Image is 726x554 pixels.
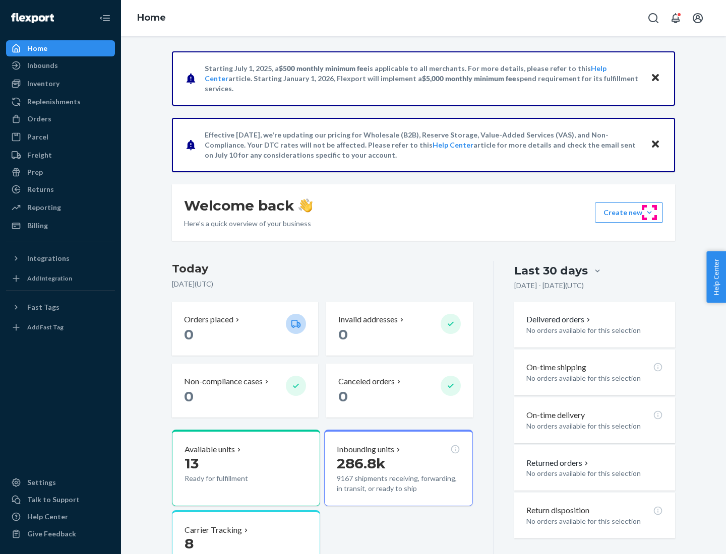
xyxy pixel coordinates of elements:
[185,455,199,472] span: 13
[27,302,59,312] div: Fast Tags
[184,388,194,405] span: 0
[338,388,348,405] span: 0
[526,505,589,516] p: Return disposition
[688,8,708,28] button: Open account menu
[184,376,263,387] p: Non-compliance cases
[205,130,641,160] p: Effective [DATE], we're updating our pricing for Wholesale (B2B), Reserve Storage, Value-Added Se...
[6,57,115,74] a: Inbounds
[526,362,586,373] p: On-time shipping
[526,409,585,421] p: On-time delivery
[11,13,54,23] img: Flexport logo
[95,8,115,28] button: Close Navigation
[27,150,52,160] div: Freight
[6,218,115,234] a: Billing
[172,302,318,356] button: Orders placed 0
[184,314,233,325] p: Orders placed
[27,184,54,194] div: Returns
[27,323,64,331] div: Add Fast Tag
[526,314,592,325] button: Delivered orders
[338,326,348,343] span: 0
[6,270,115,287] a: Add Integration
[6,492,115,508] a: Talk to Support
[27,114,51,124] div: Orders
[205,63,641,94] p: Starting July 1, 2025, a is applicable to all merchants. For more details, please refer to this a...
[6,299,115,315] button: Fast Tags
[649,137,662,152] button: Close
[184,219,313,229] p: Here’s a quick overview of your business
[27,529,76,539] div: Give Feedback
[185,473,278,483] p: Ready for fulfillment
[27,97,81,107] div: Replenishments
[595,202,663,223] button: Create new
[324,430,472,506] button: Inbounding units286.8k9167 shipments receiving, forwarding, in transit, or ready to ship
[526,516,663,526] p: No orders available for this selection
[6,147,115,163] a: Freight
[6,129,115,145] a: Parcel
[6,474,115,491] a: Settings
[337,444,394,455] p: Inbounding units
[6,76,115,92] a: Inventory
[279,64,368,73] span: $500 monthly minimum fee
[27,132,48,142] div: Parcel
[514,281,584,291] p: [DATE] - [DATE] ( UTC )
[27,253,70,263] div: Integrations
[27,495,80,505] div: Talk to Support
[172,261,473,277] h3: Today
[433,141,473,149] a: Help Center
[706,251,726,303] button: Help Center
[27,167,43,177] div: Prep
[27,477,56,488] div: Settings
[422,74,516,83] span: $5,000 monthly minimum fee
[6,199,115,216] a: Reporting
[172,430,320,506] button: Available units13Ready for fulfillment
[526,373,663,383] p: No orders available for this selection
[27,221,48,231] div: Billing
[172,279,473,289] p: [DATE] ( UTC )
[6,509,115,525] a: Help Center
[137,12,166,23] a: Home
[27,43,47,53] div: Home
[185,444,235,455] p: Available units
[326,364,472,418] button: Canceled orders 0
[643,8,663,28] button: Open Search Box
[514,263,588,279] div: Last 30 days
[526,325,663,335] p: No orders available for this selection
[665,8,686,28] button: Open notifications
[6,94,115,110] a: Replenishments
[649,71,662,86] button: Close
[338,376,395,387] p: Canceled orders
[172,364,318,418] button: Non-compliance cases 0
[326,302,472,356] button: Invalid addresses 0
[27,202,61,213] div: Reporting
[6,164,115,180] a: Prep
[338,314,398,325] p: Invalid addresses
[6,181,115,197] a: Returns
[6,40,115,56] a: Home
[526,457,590,469] button: Returned orders
[526,468,663,478] p: No orders available for this selection
[6,319,115,335] a: Add Fast Tag
[27,512,68,522] div: Help Center
[526,421,663,431] p: No orders available for this selection
[129,4,174,33] ol: breadcrumbs
[6,111,115,127] a: Orders
[337,455,386,472] span: 286.8k
[27,60,58,71] div: Inbounds
[185,535,194,552] span: 8
[6,250,115,266] button: Integrations
[27,274,72,283] div: Add Integration
[184,326,194,343] span: 0
[27,79,59,89] div: Inventory
[185,524,242,536] p: Carrier Tracking
[337,473,460,494] p: 9167 shipments receiving, forwarding, in transit, or ready to ship
[184,196,313,215] h1: Welcome back
[298,198,313,213] img: hand-wave emoji
[6,526,115,542] button: Give Feedback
